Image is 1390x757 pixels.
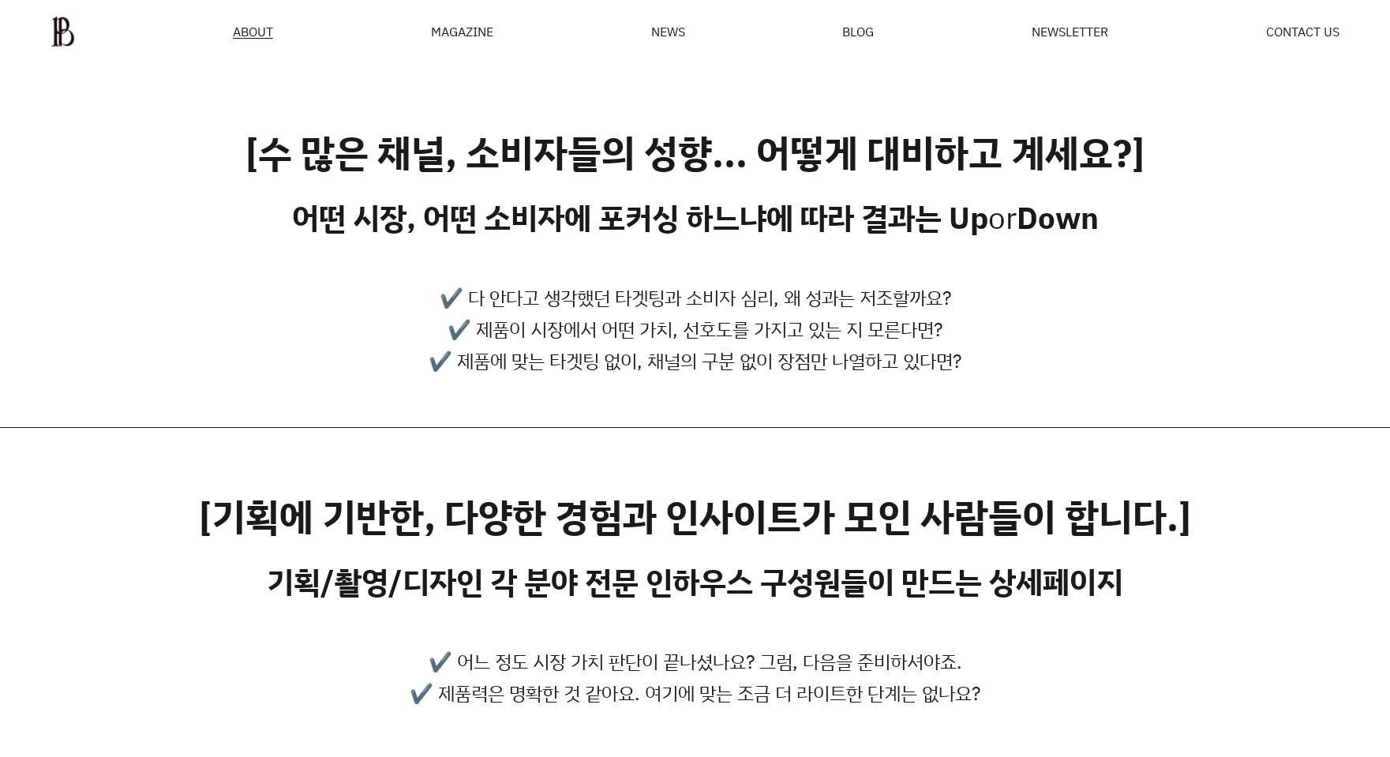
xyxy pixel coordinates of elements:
[651,25,685,38] a: NEWS
[431,25,493,38] div: MAGAZINE
[842,25,874,38] a: BLOG
[1266,25,1339,38] a: CONTACT US
[245,130,1145,176] h2: [수 많은 채널, 소비자들의 성향... 어떻게 대비하고 계세요?]
[429,282,961,377] p: ✔️ 다 안다고 생각했던 타겟팅과 소비자 심리, 왜 성과는 저조할까요? ✔️ 제품이 시장에서 어떤 가치, 선호도를 가지고 있는 지 모른다면? ✔️ 제품에 맞는 타겟팅 없이, ...
[410,646,980,709] p: ✔️ 어느 정도 시장 가치 판단이 끝나셨나요? 그럼, 다음을 준비하셔야죠. ✔️ 제품력은 명확한 것 같아요. 여기에 맞는 조금 더 라이트한 단계는 없나요?
[267,564,1123,600] h3: 기획/촬영/디자인 각 분야 전문 인하우스 구성원들이 만드는 상세페이지
[292,200,1099,236] h3: 어떤 시장, 어떤 소비자에 포커싱 하느냐에 따라 결과는 Up Down
[233,25,273,39] a: ABOUT
[51,16,75,47] img: ba379d5522eb3.png
[233,25,273,38] span: ABOUT
[1032,25,1108,38] a: NEWSLETTER
[988,197,1017,238] span: or
[199,494,1191,540] h2: [기획에 기반한, 다양한 경험과 인사이트가 모인 사람들이 합니다.]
